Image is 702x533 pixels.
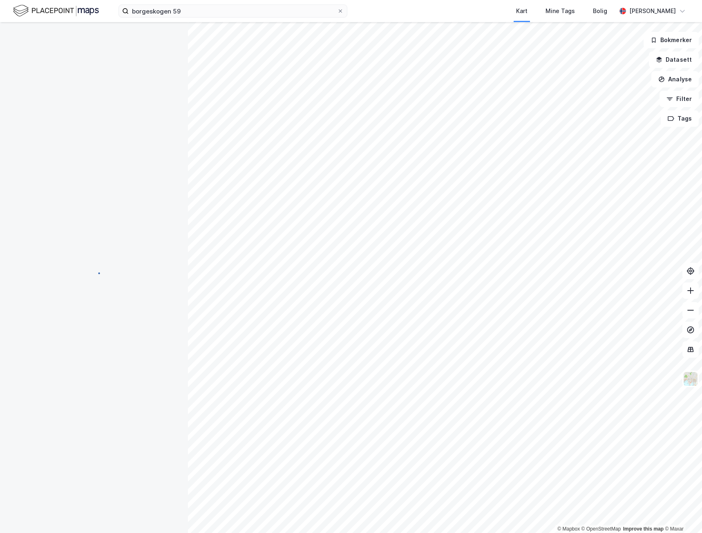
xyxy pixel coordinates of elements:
iframe: Chat Widget [661,494,702,533]
button: Bokmerker [644,32,699,48]
div: [PERSON_NAME] [629,6,676,16]
button: Filter [660,91,699,107]
button: Analyse [651,71,699,87]
input: Søk på adresse, matrikkel, gårdeiere, leietakere eller personer [129,5,337,17]
div: Kart [516,6,528,16]
img: Z [683,371,698,387]
img: spinner.a6d8c91a73a9ac5275cf975e30b51cfb.svg [87,266,101,279]
div: Mine Tags [546,6,575,16]
img: logo.f888ab2527a4732fd821a326f86c7f29.svg [13,4,99,18]
a: Mapbox [557,526,580,532]
button: Tags [661,110,699,127]
a: OpenStreetMap [581,526,621,532]
button: Datasett [649,52,699,68]
div: Bolig [593,6,607,16]
a: Improve this map [623,526,664,532]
